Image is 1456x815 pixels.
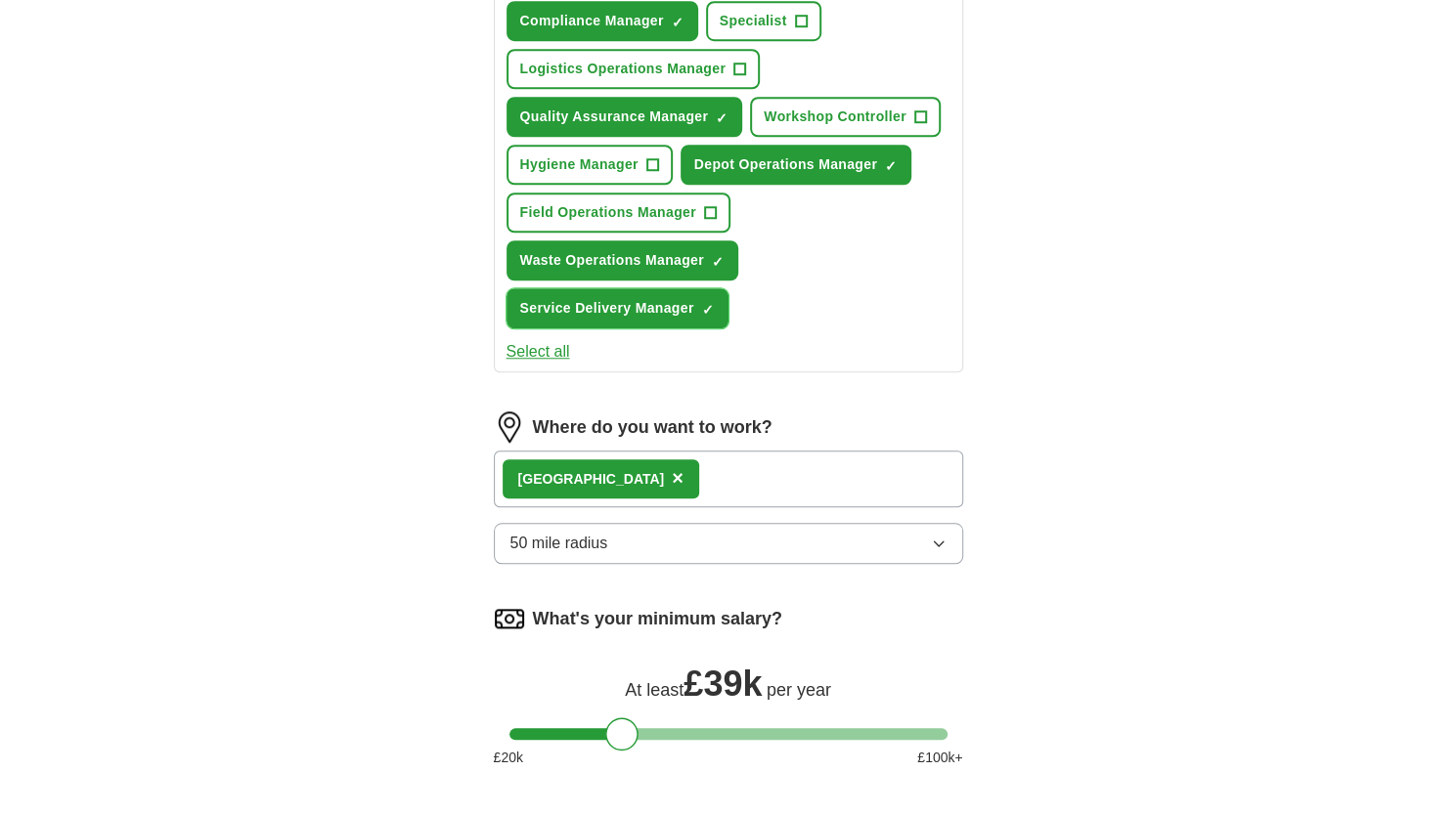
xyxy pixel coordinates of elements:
span: Quality Assurance Manager [520,107,709,127]
span: Depot Operations Manager [694,154,877,175]
span: Logistics Operations Manager [520,59,727,79]
span: Hygiene Manager [520,154,639,175]
label: Where do you want to work? [533,414,772,441]
img: salary.png [494,603,525,634]
span: ✓ [712,254,724,270]
div: [GEOGRAPHIC_DATA] [518,469,665,490]
span: Field Operations Manager [520,202,696,223]
span: Workshop Controller [764,107,906,127]
button: Compliance Manager✓ [507,1,698,41]
button: Quality Assurance Manager✓ [507,97,743,137]
span: £ 20 k [494,748,523,768]
button: × [672,464,684,493]
button: Workshop Controller [750,97,941,137]
label: What's your minimum salary? [533,606,782,632]
button: Field Operations Manager [507,193,730,233]
span: £ 100 k+ [917,748,962,768]
span: Specialist [720,11,787,31]
span: per year [767,680,831,700]
span: × [672,467,684,489]
button: Specialist [706,1,821,41]
button: Select all [507,340,570,364]
span: ✓ [716,110,728,126]
span: ✓ [885,158,897,174]
button: Logistics Operations Manager [507,49,761,89]
span: Service Delivery Manager [520,298,694,319]
span: At least [625,680,684,700]
button: 50 mile radius [494,523,963,564]
span: ✓ [702,302,714,318]
img: location.png [494,411,525,443]
span: £ 39k [684,664,762,704]
button: Hygiene Manager [507,145,673,185]
span: Compliance Manager [520,11,664,31]
span: Waste Operations Manager [520,250,704,271]
button: Service Delivery Manager✓ [507,288,728,328]
button: Waste Operations Manager✓ [507,240,738,280]
button: Depot Operations Manager✓ [681,145,911,185]
span: ✓ [672,15,684,30]
span: 50 mile radius [510,532,608,555]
